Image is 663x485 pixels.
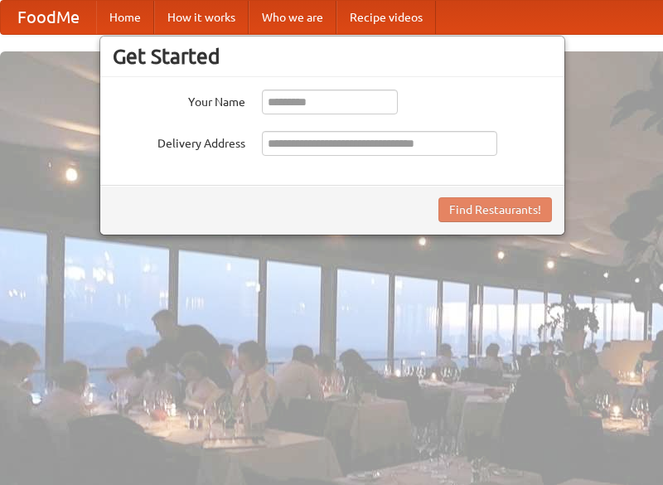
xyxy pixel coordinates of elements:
a: Who we are [249,1,336,34]
button: Find Restaurants! [438,197,552,222]
a: Recipe videos [336,1,436,34]
a: How it works [154,1,249,34]
label: Your Name [113,90,245,110]
h3: Get Started [113,44,552,69]
a: Home [96,1,154,34]
a: FoodMe [1,1,96,34]
label: Delivery Address [113,131,245,152]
